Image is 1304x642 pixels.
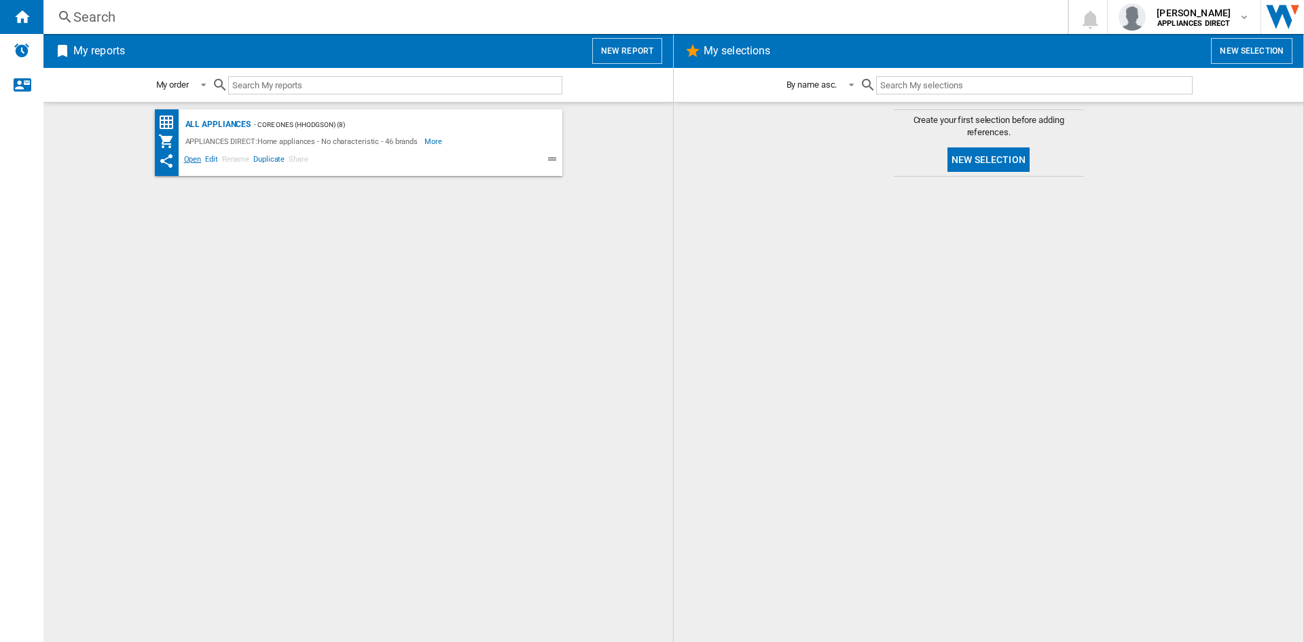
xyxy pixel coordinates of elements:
input: Search My selections [876,76,1192,94]
img: alerts-logo.svg [14,42,30,58]
input: Search My reports [228,76,562,94]
h2: My reports [71,38,128,64]
ng-md-icon: This report has been shared with you [158,153,175,169]
button: New report [592,38,662,64]
div: My Assortment [158,133,182,149]
span: Create your first selection before adding references. [894,114,1084,139]
button: New selection [1211,38,1292,64]
span: Edit [203,153,220,169]
span: Duplicate [251,153,287,169]
button: New selection [947,147,1030,172]
div: - Core Ones (hhodgson) (8) [251,116,535,133]
span: More [424,133,444,149]
div: My order [156,79,189,90]
span: Rename [220,153,251,169]
div: All Appliances [182,116,251,133]
span: Open [182,153,204,169]
div: Price Matrix [158,114,182,131]
div: Search [73,7,1032,26]
div: By name asc. [786,79,837,90]
div: APPLIANCES DIRECT:Home appliances - No characteristic - 46 brands [182,133,425,149]
h2: My selections [701,38,773,64]
span: Share [287,153,310,169]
